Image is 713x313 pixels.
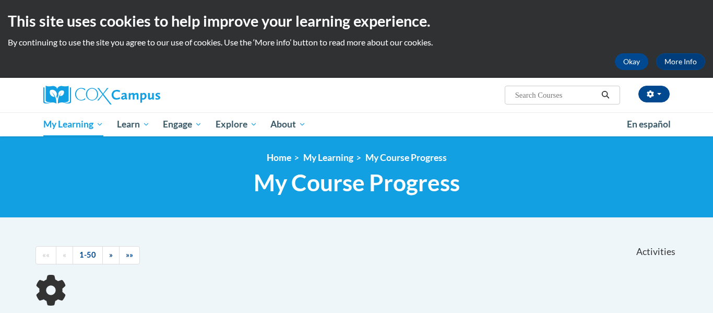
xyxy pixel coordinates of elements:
[43,118,103,131] span: My Learning
[638,86,670,102] button: Account Settings
[254,169,460,196] span: My Course Progress
[264,112,313,136] a: About
[110,112,157,136] a: Learn
[37,112,110,136] a: My Learning
[598,89,613,101] button: Search
[43,86,160,105] img: Cox Campus
[627,119,671,130] span: En español
[656,53,705,70] a: More Info
[117,118,150,131] span: Learn
[42,250,50,259] span: ««
[28,112,685,136] div: Main menu
[209,112,264,136] a: Explore
[216,118,257,131] span: Explore
[8,10,705,31] h2: This site uses cookies to help improve your learning experience.
[365,152,447,163] a: My Course Progress
[63,250,66,259] span: «
[620,113,678,135] a: En español
[35,246,56,264] a: Begining
[615,53,648,70] button: Okay
[43,86,242,105] a: Cox Campus
[267,152,291,163] a: Home
[163,118,202,131] span: Engage
[119,246,140,264] a: End
[8,37,705,48] p: By continuing to use the site you agree to our use of cookies. Use the ‘More info’ button to read...
[636,246,675,258] span: Activities
[73,246,103,264] a: 1-50
[514,89,598,101] input: Search Courses
[270,118,306,131] span: About
[156,112,209,136] a: Engage
[303,152,353,163] a: My Learning
[109,250,113,259] span: »
[102,246,120,264] a: Next
[126,250,133,259] span: »»
[56,246,73,264] a: Previous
